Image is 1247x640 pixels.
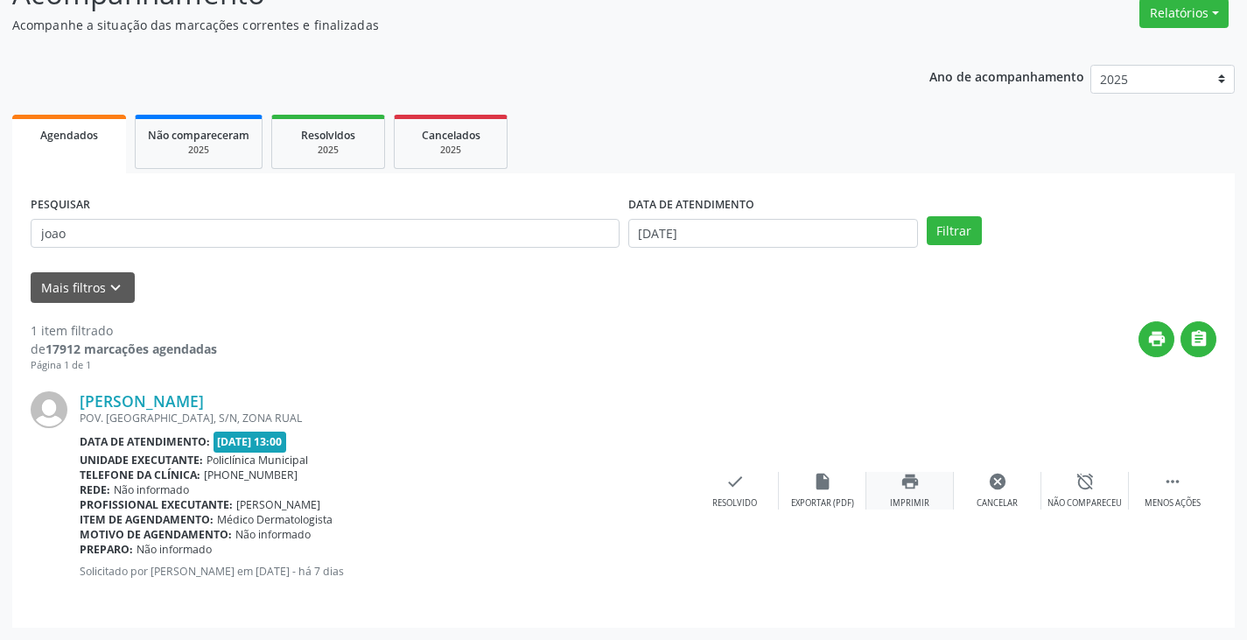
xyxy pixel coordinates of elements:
input: Selecione um intervalo [628,219,918,249]
div: POV. [GEOGRAPHIC_DATA], S/N, ZONA RUAL [80,411,691,425]
span: Não informado [114,482,189,497]
b: Profissional executante: [80,497,233,512]
div: Página 1 de 1 [31,358,217,373]
div: Cancelar [977,497,1018,510]
span: Médico Dermatologista [217,512,333,527]
button:  [1180,321,1216,357]
b: Motivo de agendamento: [80,527,232,542]
div: 2025 [407,144,494,157]
input: Nome, CNS [31,219,620,249]
b: Unidade executante: [80,453,203,468]
button: Mais filtroskeyboard_arrow_down [31,272,135,303]
span: Cancelados [422,128,480,143]
span: Agendados [40,128,98,143]
i:  [1163,472,1182,491]
label: PESQUISAR [31,192,90,219]
i: check [725,472,745,491]
i: alarm_off [1075,472,1095,491]
img: img [31,391,67,428]
p: Solicitado por [PERSON_NAME] em [DATE] - há 7 dias [80,564,691,579]
div: Resolvido [712,497,757,510]
b: Preparo: [80,542,133,557]
b: Telefone da clínica: [80,468,200,482]
i: insert_drive_file [813,472,832,491]
b: Rede: [80,482,110,497]
span: [PERSON_NAME] [236,497,320,512]
strong: 17912 marcações agendadas [46,341,217,357]
span: Não compareceram [148,128,249,143]
div: Exportar (PDF) [791,497,854,510]
span: Policlínica Municipal [207,453,308,468]
a: [PERSON_NAME] [80,391,204,411]
div: Menos ações [1145,497,1201,510]
span: [DATE] 13:00 [214,432,287,452]
b: Data de atendimento: [80,434,210,449]
label: DATA DE ATENDIMENTO [628,192,754,219]
button: print [1138,321,1174,357]
span: Resolvidos [301,128,355,143]
i: print [1147,329,1166,348]
i: keyboard_arrow_down [106,278,125,298]
b: Item de agendamento: [80,512,214,527]
p: Acompanhe a situação das marcações correntes e finalizadas [12,16,868,34]
span: [PHONE_NUMBER] [204,468,298,482]
div: 2025 [284,144,372,157]
i: cancel [988,472,1007,491]
i:  [1189,329,1208,348]
p: Ano de acompanhamento [929,65,1084,87]
div: Não compareceu [1047,497,1122,510]
span: Não informado [137,542,212,557]
button: Filtrar [927,216,982,246]
div: Imprimir [890,497,929,510]
span: Não informado [235,527,311,542]
i: print [900,472,920,491]
div: 2025 [148,144,249,157]
div: 1 item filtrado [31,321,217,340]
div: de [31,340,217,358]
